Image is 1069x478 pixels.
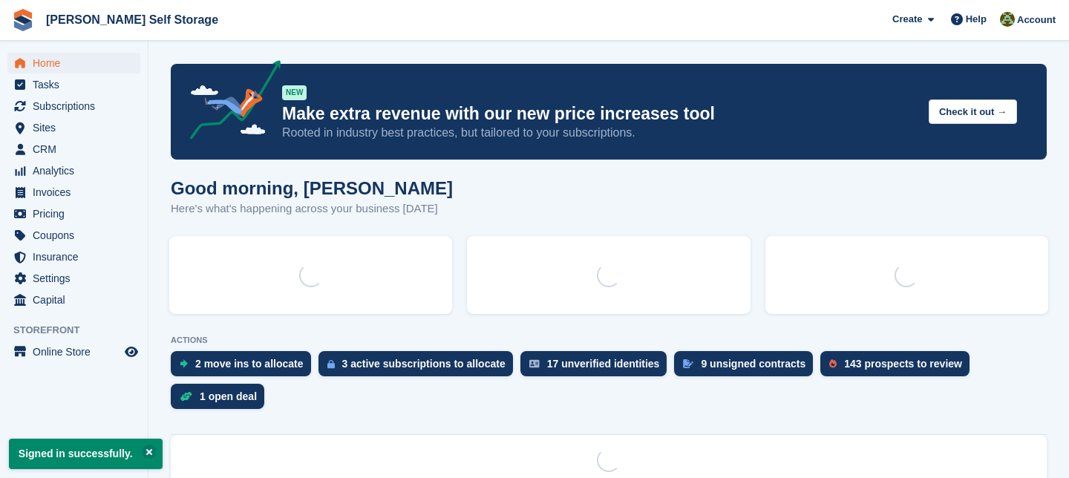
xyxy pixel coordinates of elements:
a: [PERSON_NAME] Self Storage [40,7,224,32]
div: 1 open deal [200,390,257,402]
a: menu [7,203,140,224]
span: Create [892,12,922,27]
img: Karl [1000,12,1015,27]
div: 9 unsigned contracts [701,358,805,370]
p: Signed in successfully. [9,439,163,469]
span: Sites [33,117,122,138]
a: menu [7,74,140,95]
button: Check it out → [929,99,1017,124]
span: CRM [33,139,122,160]
span: Online Store [33,341,122,362]
img: contract_signature_icon-13c848040528278c33f63329250d36e43548de30e8caae1d1a13099fd9432cc5.svg [683,359,693,368]
img: move_ins_to_allocate_icon-fdf77a2bb77ea45bf5b3d319d69a93e2d87916cf1d5bf7949dd705db3b84f3ca.svg [180,359,188,368]
span: Pricing [33,203,122,224]
span: Home [33,53,122,73]
a: menu [7,225,140,246]
a: 2 move ins to allocate [171,351,318,384]
span: Invoices [33,182,122,203]
p: ACTIONS [171,335,1047,345]
div: 143 prospects to review [844,358,962,370]
p: Make extra revenue with our new price increases tool [282,103,917,125]
span: Tasks [33,74,122,95]
span: Insurance [33,246,122,267]
div: 2 move ins to allocate [195,358,304,370]
a: 3 active subscriptions to allocate [318,351,520,384]
a: 17 unverified identities [520,351,675,384]
span: Settings [33,268,122,289]
a: menu [7,117,140,138]
a: menu [7,96,140,117]
div: 17 unverified identities [547,358,660,370]
a: menu [7,160,140,181]
span: Storefront [13,323,148,338]
span: Help [966,12,987,27]
img: verify_identity-adf6edd0f0f0b5bbfe63781bf79b02c33cf7c696d77639b501bdc392416b5a36.svg [529,359,540,368]
span: Subscriptions [33,96,122,117]
p: Rooted in industry best practices, but tailored to your subscriptions. [282,125,917,141]
img: active_subscription_to_allocate_icon-d502201f5373d7db506a760aba3b589e785aa758c864c3986d89f69b8ff3... [327,359,335,369]
div: NEW [282,85,307,100]
span: Analytics [33,160,122,181]
a: menu [7,182,140,203]
a: 9 unsigned contracts [674,351,820,384]
img: price-adjustments-announcement-icon-8257ccfd72463d97f412b2fc003d46551f7dbcb40ab6d574587a9cd5c0d94... [177,60,281,145]
a: menu [7,341,140,362]
span: Account [1017,13,1056,27]
a: 143 prospects to review [820,351,977,384]
img: deal-1b604bf984904fb50ccaf53a9ad4b4a5d6e5aea283cecdc64d6e3604feb123c2.svg [180,391,192,402]
div: 3 active subscriptions to allocate [342,358,506,370]
span: Capital [33,289,122,310]
img: stora-icon-8386f47178a22dfd0bd8f6a31ec36ba5ce8667c1dd55bd0f319d3a0aa187defe.svg [12,9,34,31]
a: 1 open deal [171,384,272,416]
h1: Good morning, [PERSON_NAME] [171,178,453,198]
a: menu [7,246,140,267]
a: menu [7,268,140,289]
img: prospect-51fa495bee0391a8d652442698ab0144808aea92771e9ea1ae160a38d050c398.svg [829,359,837,368]
a: menu [7,139,140,160]
span: Coupons [33,225,122,246]
a: menu [7,289,140,310]
a: menu [7,53,140,73]
p: Here's what's happening across your business [DATE] [171,200,453,217]
a: Preview store [122,343,140,361]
